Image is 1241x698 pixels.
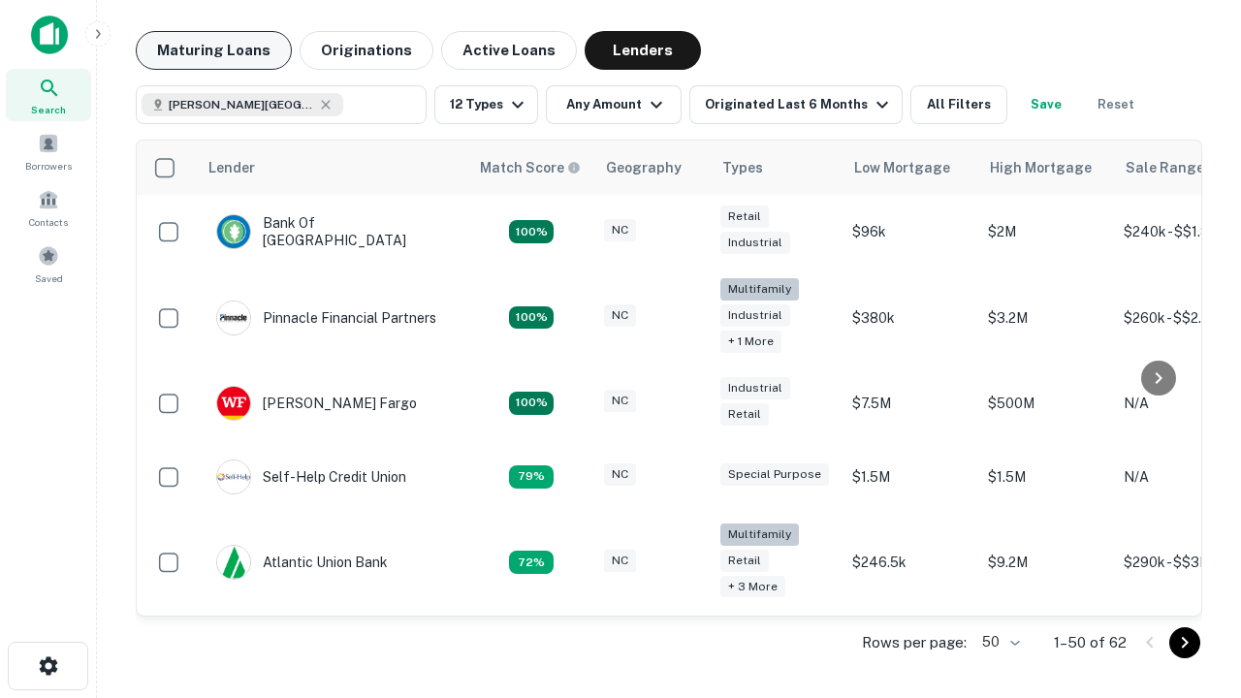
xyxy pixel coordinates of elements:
[720,523,799,546] div: Multifamily
[720,463,829,486] div: Special Purpose
[604,219,636,241] div: NC
[720,377,790,399] div: Industrial
[990,156,1092,179] div: High Mortgage
[1126,156,1204,179] div: Sale Range
[509,551,554,574] div: Matching Properties: 10, hasApolloMatch: undefined
[6,125,91,177] a: Borrowers
[910,85,1007,124] button: All Filters
[509,220,554,243] div: Matching Properties: 14, hasApolloMatch: undefined
[978,514,1114,612] td: $9.2M
[720,304,790,327] div: Industrial
[720,403,769,426] div: Retail
[1085,85,1147,124] button: Reset
[606,156,682,179] div: Geography
[1054,631,1127,654] p: 1–50 of 62
[217,215,250,248] img: picture
[843,514,978,612] td: $246.5k
[1015,85,1077,124] button: Save your search to get updates of matches that match your search criteria.
[843,440,978,514] td: $1.5M
[169,96,314,113] span: [PERSON_NAME][GEOGRAPHIC_DATA], [GEOGRAPHIC_DATA]
[31,102,66,117] span: Search
[217,460,250,493] img: picture
[604,463,636,486] div: NC
[434,85,538,124] button: 12 Types
[208,156,255,179] div: Lender
[594,141,711,195] th: Geography
[720,576,785,598] div: + 3 more
[705,93,894,116] div: Originated Last 6 Months
[29,214,68,230] span: Contacts
[722,156,763,179] div: Types
[441,31,577,70] button: Active Loans
[217,301,250,334] img: picture
[711,141,843,195] th: Types
[546,85,682,124] button: Any Amount
[216,214,449,249] div: Bank Of [GEOGRAPHIC_DATA]
[720,331,781,353] div: + 1 more
[6,69,91,121] a: Search
[978,366,1114,440] td: $500M
[974,628,1023,656] div: 50
[585,31,701,70] button: Lenders
[197,141,468,195] th: Lender
[480,157,581,178] div: Capitalize uses an advanced AI algorithm to match your search with the best lender. The match sco...
[862,631,967,654] p: Rows per page:
[136,31,292,70] button: Maturing Loans
[216,460,406,494] div: Self-help Credit Union
[604,550,636,572] div: NC
[468,141,594,195] th: Capitalize uses an advanced AI algorithm to match your search with the best lender. The match sco...
[843,195,978,269] td: $96k
[978,269,1114,366] td: $3.2M
[31,16,68,54] img: capitalize-icon.png
[1169,627,1200,658] button: Go to next page
[6,181,91,234] a: Contacts
[216,301,436,335] div: Pinnacle Financial Partners
[978,195,1114,269] td: $2M
[35,270,63,286] span: Saved
[843,366,978,440] td: $7.5M
[978,440,1114,514] td: $1.5M
[720,232,790,254] div: Industrial
[216,386,417,421] div: [PERSON_NAME] Fargo
[509,465,554,489] div: Matching Properties: 11, hasApolloMatch: undefined
[978,141,1114,195] th: High Mortgage
[604,304,636,327] div: NC
[1144,543,1241,636] iframe: Chat Widget
[509,392,554,415] div: Matching Properties: 14, hasApolloMatch: undefined
[217,546,250,579] img: picture
[480,157,577,178] h6: Match Score
[300,31,433,70] button: Originations
[604,390,636,412] div: NC
[720,278,799,301] div: Multifamily
[854,156,950,179] div: Low Mortgage
[25,158,72,174] span: Borrowers
[843,141,978,195] th: Low Mortgage
[689,85,903,124] button: Originated Last 6 Months
[216,545,388,580] div: Atlantic Union Bank
[217,387,250,420] img: picture
[6,238,91,290] a: Saved
[720,550,769,572] div: Retail
[843,269,978,366] td: $380k
[509,306,554,330] div: Matching Properties: 25, hasApolloMatch: undefined
[720,206,769,228] div: Retail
